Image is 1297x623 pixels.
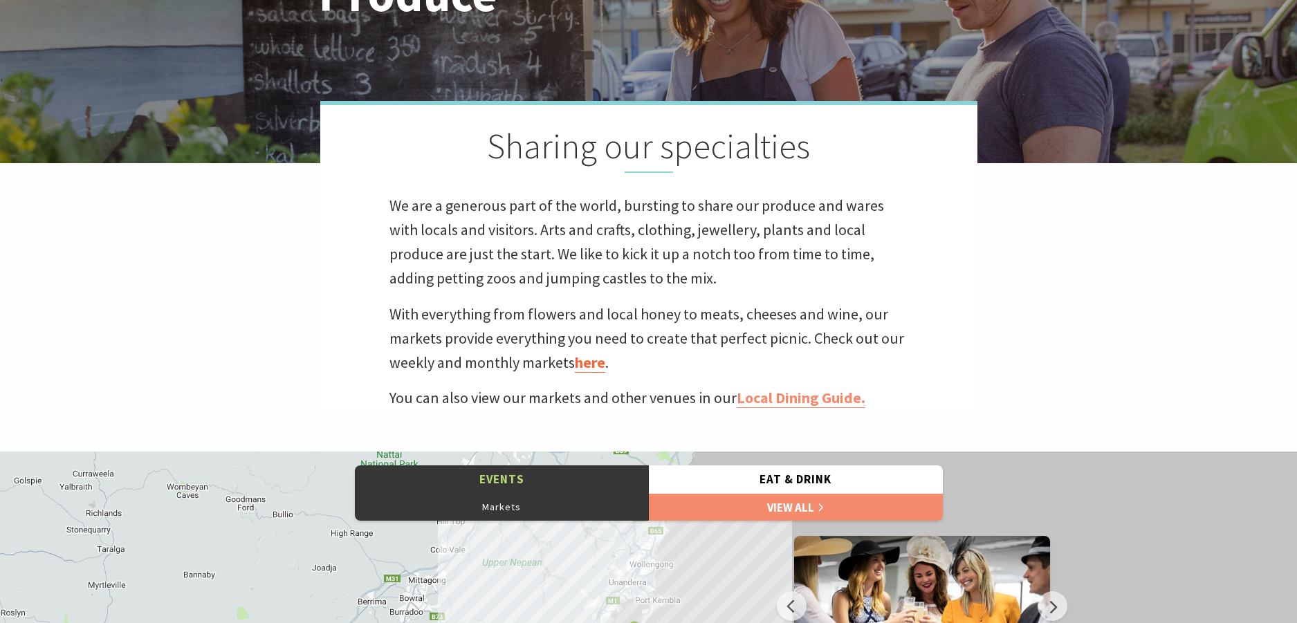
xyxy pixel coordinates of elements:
button: Markets [355,493,649,521]
a: here [575,353,605,373]
a: Local Dining Guide. [737,388,865,408]
p: You can also view our markets and other venues in our [389,386,908,410]
button: Eat & Drink [649,465,943,494]
p: We are a generous part of the world, bursting to share our produce and wares with locals and visi... [389,194,908,291]
button: Next [1038,591,1067,621]
a: View All [649,493,943,521]
button: Events [355,465,649,494]
button: Previous [777,591,807,621]
p: With everything from flowers and local honey to meats, cheeses and wine, our markets provide ever... [389,302,908,375]
h2: Sharing our specialties [389,126,908,173]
